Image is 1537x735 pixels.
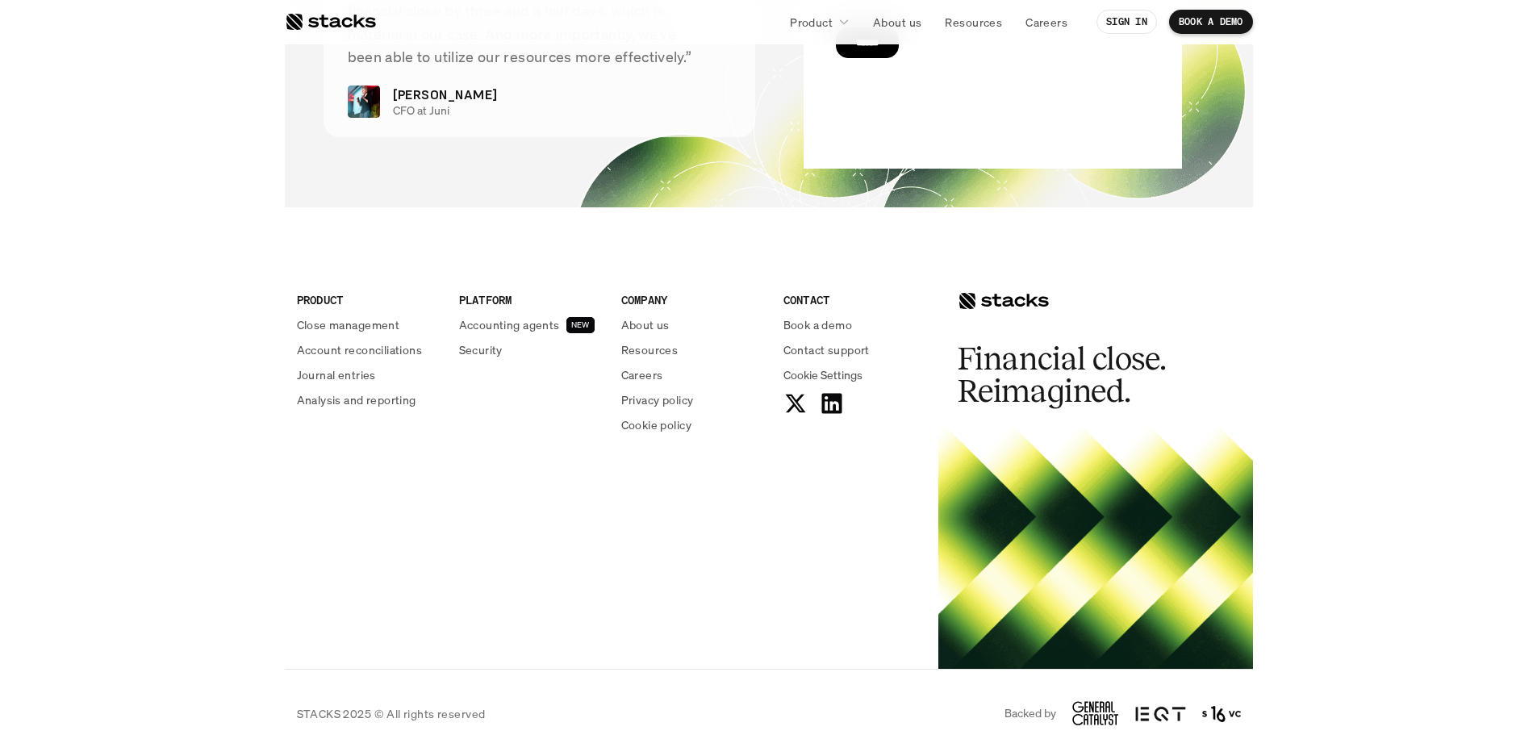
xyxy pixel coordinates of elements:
a: Resources [935,7,1012,36]
a: Contact support [783,341,926,358]
a: Privacy policy [621,391,764,408]
a: Accounting agentsNEW [459,316,602,333]
a: BOOK A DEMO [1169,10,1253,34]
p: Book a demo [783,316,853,333]
p: SIGN IN [1106,16,1147,27]
a: Security [459,341,602,358]
a: Journal entries [297,366,440,383]
span: Cookie Settings [783,366,862,383]
p: PLATFORM [459,291,602,308]
p: PRODUCT [297,291,440,308]
p: Accounting agents [459,316,560,333]
p: About us [621,316,670,333]
p: Resources [945,14,1002,31]
a: Account reconciliations [297,341,440,358]
p: CONTACT [783,291,926,308]
h2: Financial close. Reimagined. [958,343,1200,407]
p: Product [790,14,833,31]
a: Analysis and reporting [297,391,440,408]
p: CFO at Juni [393,104,718,118]
p: Security [459,341,503,358]
p: Close management [297,316,400,333]
button: Cookie Trigger [783,366,862,383]
p: Careers [621,366,663,383]
h2: NEW [571,320,590,330]
p: Analysis and reporting [297,391,416,408]
a: Privacy Policy [190,307,261,319]
a: Cookie policy [621,416,764,433]
p: Privacy policy [621,391,694,408]
a: Book a demo [783,316,926,333]
a: SIGN IN [1096,10,1157,34]
a: About us [863,7,931,36]
p: Careers [1025,14,1067,31]
a: Careers [1016,7,1077,36]
p: Journal entries [297,366,376,383]
a: About us [621,316,764,333]
a: Close management [297,316,440,333]
p: About us [873,14,921,31]
a: Careers [621,366,764,383]
p: Resources [621,341,679,358]
p: BOOK A DEMO [1179,16,1243,27]
p: Cookie policy [621,416,691,433]
p: Contact support [783,341,870,358]
p: [PERSON_NAME] [393,85,498,104]
p: COMPANY [621,291,764,308]
p: Backed by [1004,707,1056,720]
p: Account reconciliations [297,341,423,358]
a: Resources [621,341,764,358]
p: STACKS 2025 © All rights reserved [297,705,486,722]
